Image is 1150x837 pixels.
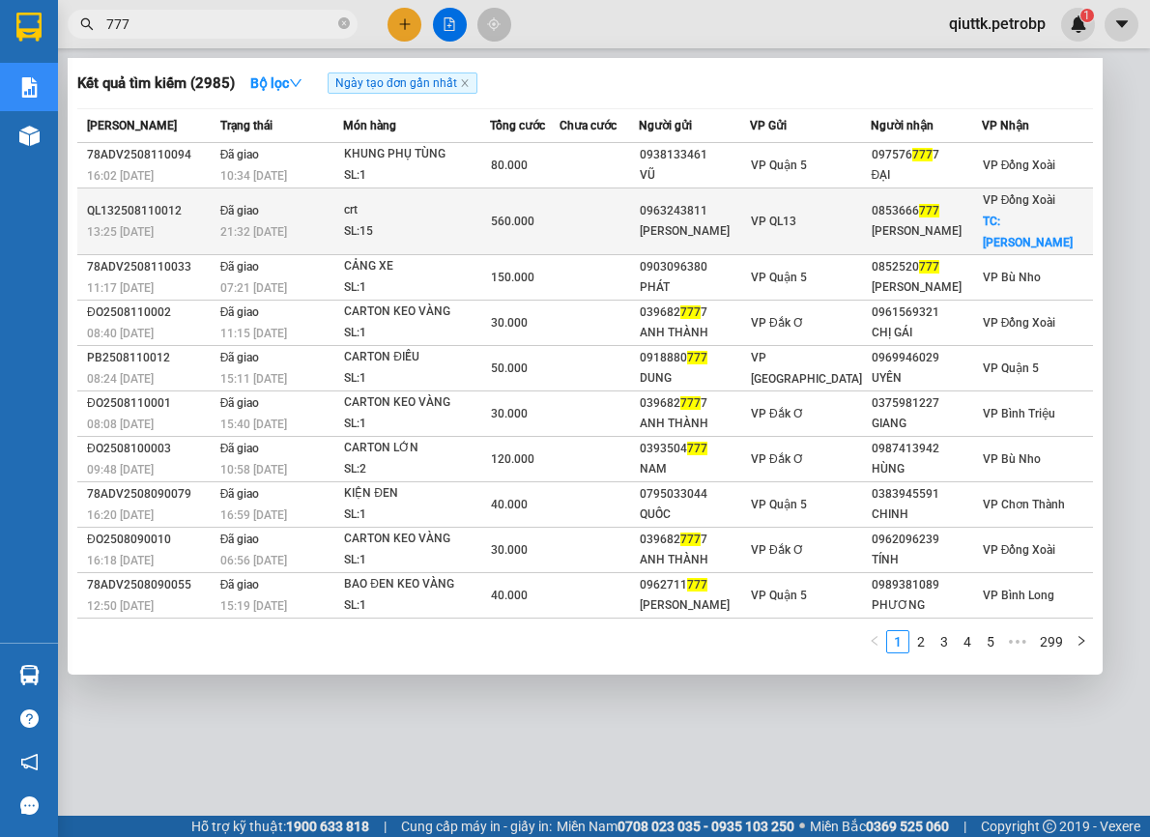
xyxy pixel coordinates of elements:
span: close-circle [338,15,350,34]
span: Món hàng [343,119,396,132]
div: PB2508110012 [87,348,215,368]
span: Người nhận [871,119,934,132]
li: Next Page [1070,630,1093,653]
span: 08:08 [DATE] [87,418,154,431]
li: 4 [956,630,979,653]
span: 777 [919,204,939,217]
span: 06:56 [DATE] [220,554,287,567]
div: 0962096239 [872,530,981,550]
span: VP Bình Long [983,589,1054,602]
div: 78ADV2508090079 [87,484,215,505]
div: SL: 1 [344,505,489,526]
button: right [1070,630,1093,653]
span: search [80,17,94,31]
div: QUỐC [640,505,749,525]
span: 10:34 [DATE] [220,169,287,183]
div: ANH THÀNH [640,323,749,343]
input: Tìm tên, số ĐT hoặc mã đơn [106,14,334,35]
span: VP Đắk Ơ [751,316,804,330]
div: CHỊ GÁI [872,323,981,343]
div: 0853666 [872,201,981,221]
div: [PERSON_NAME] [640,595,749,616]
div: BAO ĐEN KEO VÀNG [344,574,489,595]
span: 11:15 [DATE] [220,327,287,340]
span: down [289,76,302,90]
span: VP QL13 [751,215,796,228]
span: Đã giao [220,396,260,410]
span: TC: [PERSON_NAME] [983,215,1073,249]
div: CARTON KEO VÀNG [344,302,489,323]
span: 13:25 [DATE] [87,225,154,239]
div: ĐO2508090010 [87,530,215,550]
a: 5 [980,631,1001,652]
span: Đã giao [220,305,260,319]
span: VP [GEOGRAPHIC_DATA] [751,351,862,386]
span: question-circle [20,709,39,728]
span: Đã giao [220,148,260,161]
span: Đã giao [220,351,260,364]
div: KHUNG PHỤ TÙNG [344,144,489,165]
span: 80.000 [491,159,528,172]
div: 039682 7 [640,303,749,323]
span: Đã giao [220,442,260,455]
div: [PERSON_NAME] [872,221,981,242]
span: close [460,78,470,88]
div: 0938133461 [640,145,749,165]
div: ĐO2508110001 [87,393,215,414]
div: CẢNG XE [344,256,489,277]
span: VP Đồng Xoài [983,193,1056,207]
span: 16:02 [DATE] [87,169,154,183]
li: Previous Page [863,630,886,653]
div: NAM [640,459,749,479]
strong: Bộ lọc [250,75,302,91]
span: 777 [680,305,701,319]
span: 50.000 [491,361,528,375]
div: SL: 15 [344,221,489,243]
span: 150.000 [491,271,534,284]
span: VP Quận 5 [751,159,807,172]
div: PHƯƠNG [872,595,981,616]
span: VP Bù Nho [983,271,1041,284]
span: 16:20 [DATE] [87,508,154,522]
span: 30.000 [491,407,528,420]
span: VP Chơn Thành [983,498,1065,511]
div: SL: 1 [344,323,489,344]
div: 039682 7 [640,530,749,550]
li: 2 [909,630,933,653]
div: SL: 1 [344,277,489,299]
span: 40.000 [491,589,528,602]
span: 15:11 [DATE] [220,372,287,386]
img: warehouse-icon [19,126,40,146]
li: 5 [979,630,1002,653]
span: 777 [919,260,939,274]
div: crt [344,200,489,221]
span: VP Quận 5 [751,271,807,284]
div: 0918880 [640,348,749,368]
div: 78ADV2508090055 [87,575,215,595]
div: SL: 1 [344,368,489,390]
div: SL: 2 [344,459,489,480]
span: Đã giao [220,533,260,546]
div: 097576 7 [872,145,981,165]
div: 0903096380 [640,257,749,277]
span: Đã giao [220,204,260,217]
div: CHINH [872,505,981,525]
span: [PERSON_NAME] [87,119,177,132]
span: notification [20,753,39,771]
div: 0961569321 [872,303,981,323]
span: Trạng thái [220,119,273,132]
span: VP Đắk Ơ [751,452,804,466]
h3: Kết quả tìm kiếm ( 2985 ) [77,73,235,94]
span: 10:58 [DATE] [220,463,287,476]
span: 120.000 [491,452,534,466]
div: 0962711 [640,575,749,595]
span: 07:21 [DATE] [220,281,287,295]
li: 3 [933,630,956,653]
div: 0963243811 [640,201,749,221]
span: right [1076,635,1087,647]
span: 40.000 [491,498,528,511]
div: 0852520 [872,257,981,277]
div: 0383945591 [872,484,981,505]
div: KIỆN ĐEN [344,483,489,505]
span: VP Bình Triệu [983,407,1055,420]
